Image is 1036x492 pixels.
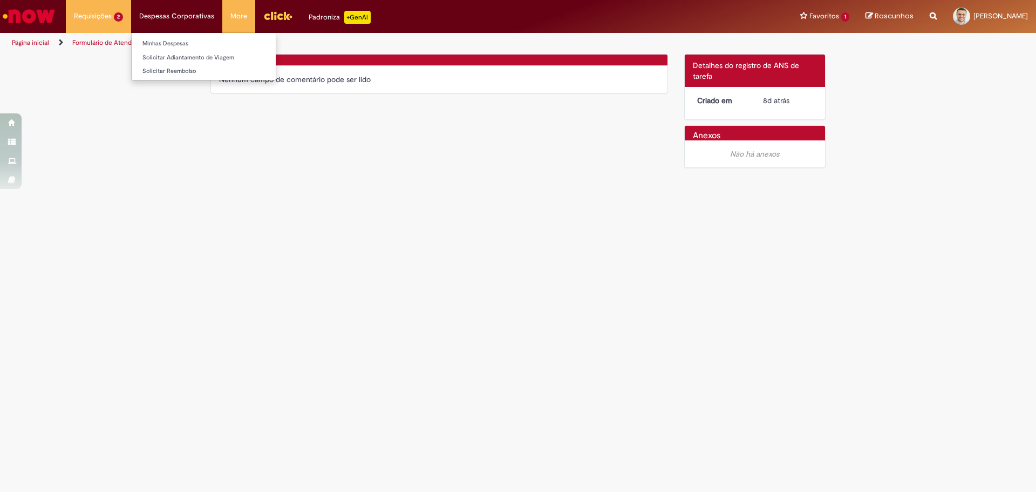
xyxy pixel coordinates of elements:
[219,74,659,85] div: Nenhum campo de comentário pode ser lido
[763,96,789,105] span: 8d atrás
[693,131,720,141] h2: Anexos
[973,11,1028,21] span: [PERSON_NAME]
[74,11,112,22] span: Requisições
[132,52,276,64] a: Solicitar Adiantamento de Viagem
[132,65,276,77] a: Solicitar Reembolso
[841,12,849,22] span: 1
[72,38,152,47] a: Formulário de Atendimento
[230,11,247,22] span: More
[809,11,839,22] span: Favoritos
[131,32,276,80] ul: Despesas Corporativas
[730,149,779,159] em: Não há anexos
[132,38,276,50] a: Minhas Despesas
[763,95,813,106] div: 21/08/2025 20:55:22
[114,12,123,22] span: 2
[263,8,292,24] img: click_logo_yellow_360x200.png
[865,11,914,22] a: Rascunhos
[12,38,49,47] a: Página inicial
[875,11,914,21] span: Rascunhos
[344,11,371,24] p: +GenAi
[8,33,683,53] ul: Trilhas de página
[309,11,371,24] div: Padroniza
[139,11,214,22] span: Despesas Corporativas
[693,60,799,81] span: Detalhes do registro de ANS de tarefa
[763,96,789,105] time: 21/08/2025 20:55:22
[1,5,57,27] img: ServiceNow
[689,95,755,106] dt: Criado em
